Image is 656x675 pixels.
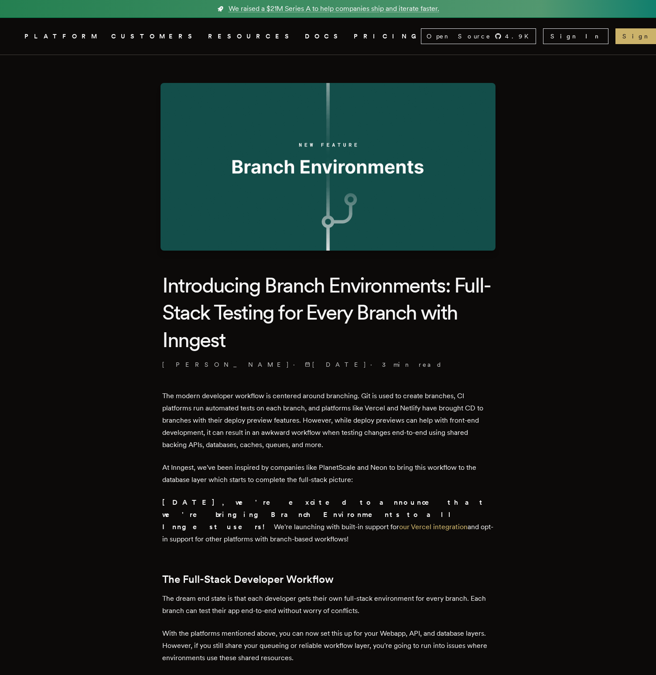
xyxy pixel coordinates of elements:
[162,592,494,617] p: The dream end state is that each developer gets their own full-stack environment for every branch...
[162,360,290,369] a: [PERSON_NAME]
[162,390,494,451] p: The modern developer workflow is centered around branching. Git is used to create branches, CI pl...
[427,32,491,41] span: Open Source
[354,31,421,42] a: PRICING
[399,523,468,531] a: our Vercel integration
[162,360,494,369] p: · ·
[162,496,494,545] p: We're launching with built-in support for and opt-in support for other platforms with branch-base...
[543,28,608,44] a: Sign In
[229,3,439,14] span: We raised a $21M Series A to help companies ship and iterate faster.
[161,83,495,251] img: Featured image for Introducing Branch Environments: Full-Stack Testing for Every Branch with Inng...
[505,32,534,41] span: 4.9 K
[162,627,494,664] p: With the platforms mentioned above, you can now set this up for your Webapp, API, and database la...
[305,31,343,42] a: DOCS
[24,31,101,42] button: PLATFORM
[382,360,442,369] span: 3 min read
[162,498,486,531] strong: [DATE], we're excited to announce that we're bringing Branch Environments to all Inngest users!
[305,360,367,369] span: [DATE]
[111,31,198,42] a: CUSTOMERS
[162,461,494,486] p: At Inngest, we've been inspired by companies like PlanetScale and Neon to bring this workflow to ...
[208,31,294,42] button: RESOURCES
[162,573,494,585] h2: The Full-Stack Developer Workflow
[162,272,494,353] h1: Introducing Branch Environments: Full-Stack Testing for Every Branch with Inngest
